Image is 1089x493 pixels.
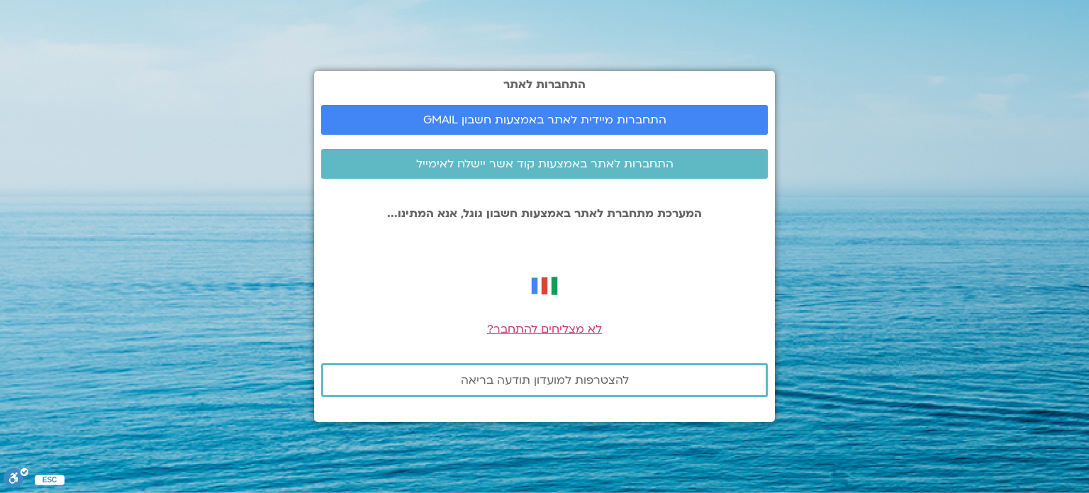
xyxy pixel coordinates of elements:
[321,363,768,397] a: להצטרפות למועדון תודעה בריאה
[321,149,768,179] a: התחברות לאתר באמצעות קוד אשר יישלח לאימייל
[461,374,629,387] span: להצטרפות למועדון תודעה בריאה
[423,113,666,126] span: התחברות מיידית לאתר באמצעות חשבון GMAIL
[416,157,674,170] span: התחברות לאתר באמצעות קוד אשר יישלח לאימייל
[321,78,768,91] h2: התחברות לאתר
[487,321,602,337] a: לא מצליחים להתחבר?
[321,207,768,220] p: המערכת מתחברת לאתר באמצעות חשבון גוגל, אנא המתינו...
[321,105,768,135] a: התחברות מיידית לאתר באמצעות חשבון GMAIL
